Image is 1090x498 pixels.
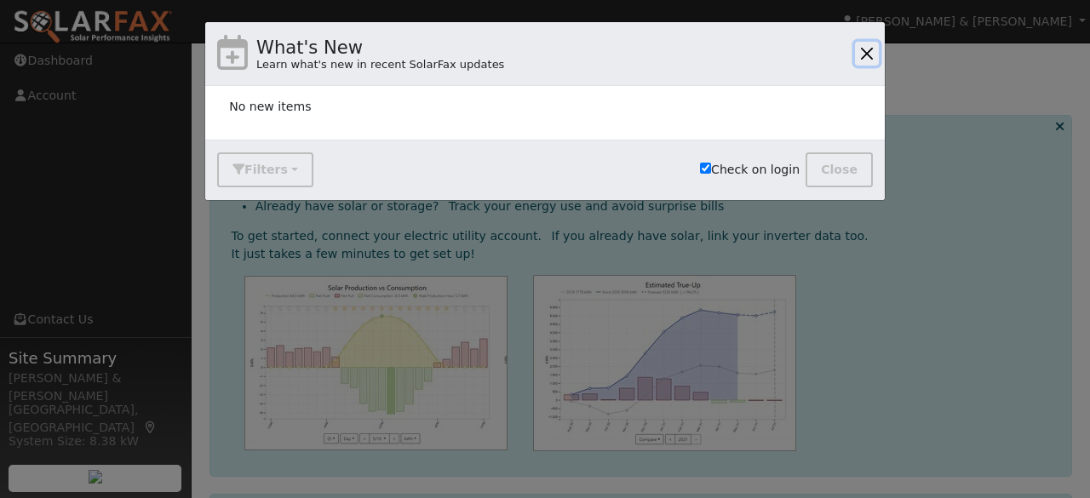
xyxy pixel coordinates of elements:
[229,100,311,113] span: No new items
[700,161,800,179] label: Check on login
[806,152,873,187] button: Close
[256,34,504,61] h4: What's New
[256,56,504,73] div: Learn what's new in recent SolarFax updates
[700,163,711,174] input: Check on login
[217,152,313,187] button: Filters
